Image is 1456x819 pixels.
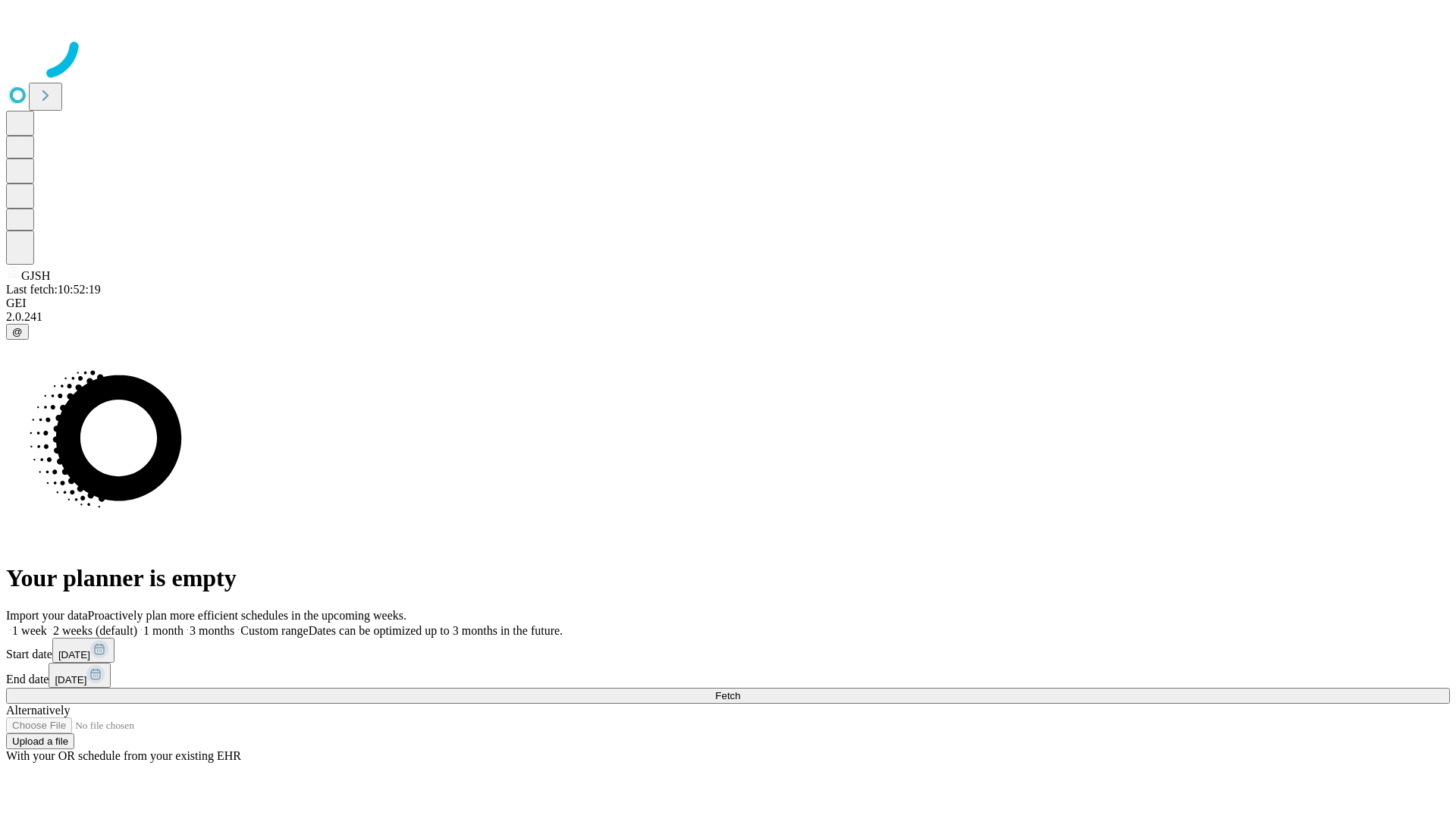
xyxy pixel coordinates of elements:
[21,269,50,282] span: GJSH
[12,326,23,337] span: @
[6,324,29,340] button: @
[6,297,1450,310] div: GEI
[58,649,90,661] span: [DATE]
[6,663,1450,688] div: End date
[55,674,86,686] span: [DATE]
[53,624,137,637] span: 2 weeks (default)
[6,638,1450,663] div: Start date
[6,749,241,762] span: With your OR schedule from your existing EHR
[49,663,111,688] button: [DATE]
[6,283,101,296] span: Last fetch: 10:52:19
[240,624,308,637] span: Custom range
[309,624,563,637] span: Dates can be optimized up to 3 months in the future.
[6,564,1450,592] h1: Your planner is empty
[6,310,1450,324] div: 2.0.241
[715,690,740,701] span: Fetch
[190,624,234,637] span: 3 months
[6,704,70,717] span: Alternatively
[12,624,47,637] span: 1 week
[52,638,115,663] button: [DATE]
[143,624,184,637] span: 1 month
[6,688,1450,704] button: Fetch
[6,733,74,749] button: Upload a file
[6,609,88,622] span: Import your data
[88,609,406,622] span: Proactively plan more efficient schedules in the upcoming weeks.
